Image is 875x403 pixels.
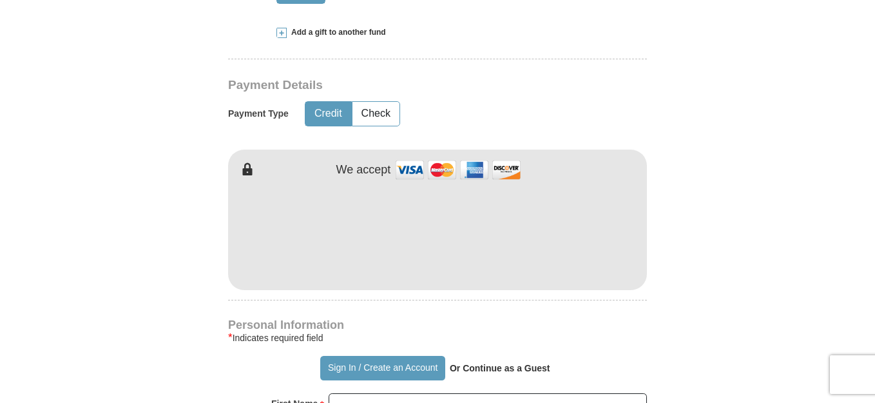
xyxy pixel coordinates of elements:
h4: Personal Information [228,320,647,330]
strong: Or Continue as a Guest [450,363,550,373]
h4: We accept [336,163,391,177]
button: Credit [305,102,351,126]
div: Indicates required field [228,330,647,346]
h3: Payment Details [228,78,557,93]
button: Sign In / Create an Account [320,356,445,380]
button: Check [352,102,399,126]
span: Add a gift to another fund [287,27,386,38]
img: credit cards accepted [394,156,523,184]
h5: Payment Type [228,108,289,119]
